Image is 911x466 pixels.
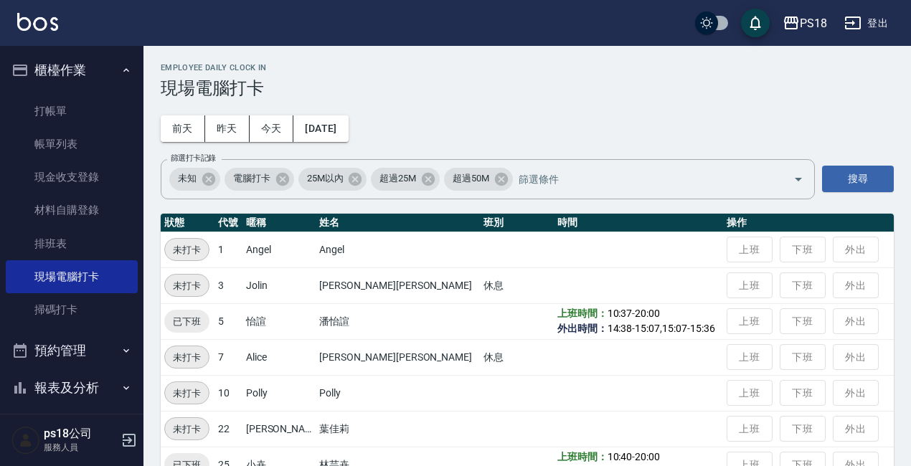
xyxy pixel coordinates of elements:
img: Logo [17,13,58,31]
button: 預約管理 [6,332,138,369]
div: 25M以內 [298,168,367,191]
a: 打帳單 [6,95,138,128]
td: 7 [214,339,242,375]
span: 已下班 [164,314,209,329]
h3: 現場電腦打卡 [161,78,894,98]
td: - - , - [554,303,723,339]
td: Jolin [242,267,316,303]
button: 櫃檯作業 [6,52,138,89]
button: 登出 [839,10,894,37]
span: 10:40 [608,451,633,462]
span: 14:38 [608,323,633,334]
span: 10:37 [608,308,633,319]
b: 上班時間： [557,308,608,319]
a: 材料自購登錄 [6,194,138,227]
td: Polly [316,375,480,411]
th: 姓名 [316,214,480,232]
td: 潘怡諠 [316,303,480,339]
td: 10 [214,375,242,411]
td: 休息 [480,267,554,303]
span: 電腦打卡 [225,171,279,186]
div: PS18 [800,14,827,32]
button: 今天 [250,115,294,142]
button: Open [787,168,810,191]
td: 22 [214,411,242,447]
td: 3 [214,267,242,303]
td: Angel [242,232,316,267]
td: 1 [214,232,242,267]
span: 未打卡 [165,242,209,257]
span: 15:07 [662,323,687,334]
button: save [741,9,770,37]
label: 篩選打卡記錄 [171,153,216,163]
button: 昨天 [205,115,250,142]
span: 超過50M [444,171,498,186]
h5: ps18公司 [44,427,117,441]
b: 上班時間： [557,451,608,462]
span: 未打卡 [165,386,209,401]
span: 未打卡 [165,422,209,437]
button: 搜尋 [822,166,894,192]
span: 未打卡 [165,278,209,293]
th: 暱稱 [242,214,316,232]
button: PS18 [777,9,833,38]
span: 15:07 [635,323,660,334]
span: 未知 [169,171,205,186]
span: 未打卡 [165,350,209,365]
a: 掃碼打卡 [6,293,138,326]
img: Person [11,426,40,455]
th: 時間 [554,214,723,232]
td: [PERSON_NAME][PERSON_NAME] [316,339,480,375]
div: 超過50M [444,168,513,191]
a: 現金收支登錄 [6,161,138,194]
th: 操作 [723,214,894,232]
button: 前天 [161,115,205,142]
div: 電腦打卡 [225,168,294,191]
span: 20:00 [635,451,660,462]
span: 20:00 [635,308,660,319]
th: 班別 [480,214,554,232]
b: 外出時間： [557,323,608,334]
input: 篩選條件 [515,166,768,191]
button: 報表及分析 [6,369,138,406]
td: 怡諠 [242,303,316,339]
td: 休息 [480,339,554,375]
a: 現場電腦打卡 [6,260,138,293]
button: [DATE] [293,115,348,142]
div: 超過25M [371,168,440,191]
h2: Employee Daily Clock In [161,63,894,72]
td: Angel [316,232,480,267]
td: 5 [214,303,242,339]
th: 代號 [214,214,242,232]
a: 排班表 [6,227,138,260]
p: 服務人員 [44,441,117,454]
td: Alice [242,339,316,375]
span: 15:36 [690,323,715,334]
a: 帳單列表 [6,128,138,161]
button: 客戶管理 [6,406,138,443]
td: [PERSON_NAME] [242,411,316,447]
td: [PERSON_NAME][PERSON_NAME] [316,267,480,303]
span: 25M以內 [298,171,352,186]
td: 葉佳莉 [316,411,480,447]
th: 狀態 [161,214,214,232]
div: 未知 [169,168,220,191]
span: 超過25M [371,171,425,186]
td: Polly [242,375,316,411]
